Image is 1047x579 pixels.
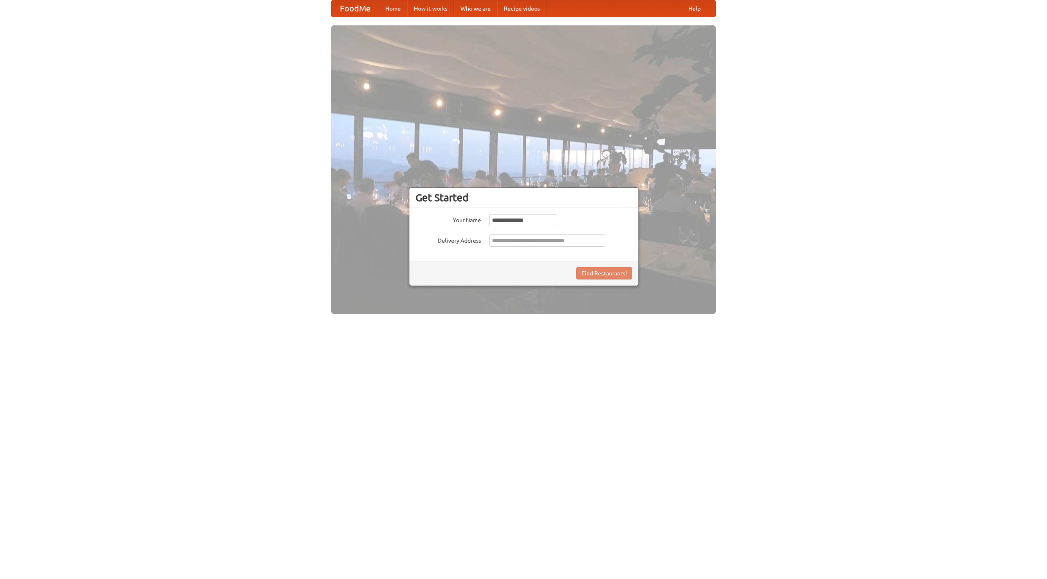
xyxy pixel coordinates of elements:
a: How it works [407,0,454,17]
label: Delivery Address [416,234,481,245]
a: FoodMe [332,0,379,17]
a: Home [379,0,407,17]
a: Who we are [454,0,497,17]
button: Find Restaurants! [576,267,632,279]
label: Your Name [416,214,481,224]
a: Recipe videos [497,0,546,17]
a: Help [682,0,707,17]
h3: Get Started [416,191,632,204]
